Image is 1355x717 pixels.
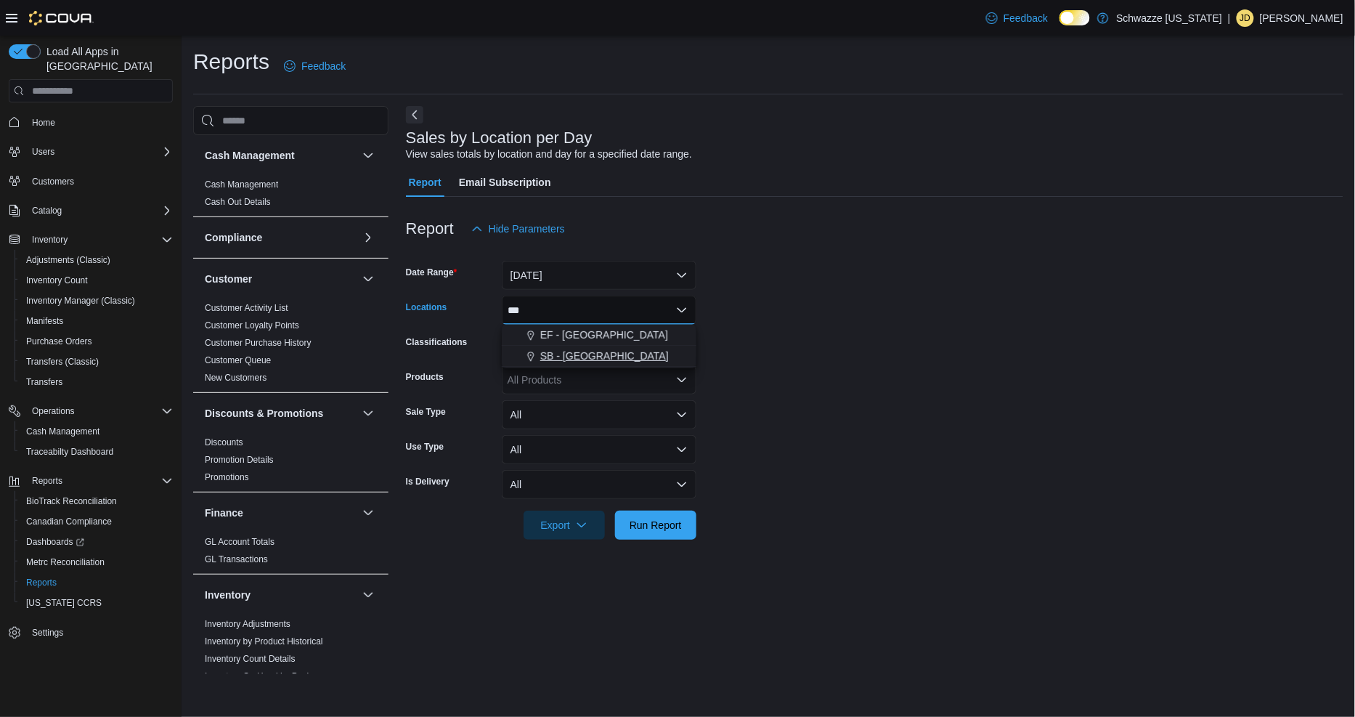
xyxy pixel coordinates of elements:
span: Catalog [26,202,173,219]
button: Manifests [15,311,179,331]
button: Metrc Reconciliation [15,552,179,572]
img: Cova [29,11,94,25]
input: Dark Mode [1059,10,1090,25]
div: Jonathan Dumont [1237,9,1254,27]
span: Customer Loyalty Points [205,320,299,331]
button: Settings [3,622,179,643]
button: Close list of options [676,304,688,316]
span: Inventory Count Details [205,653,296,665]
a: Inventory Count [20,272,94,289]
button: Operations [3,401,179,421]
h3: Finance [205,506,243,520]
span: Promotions [205,471,249,483]
button: Traceabilty Dashboard [15,442,179,462]
span: Canadian Compliance [26,516,112,527]
span: Inventory by Product Historical [205,636,323,647]
span: Manifests [26,315,63,327]
a: Feedback [980,4,1054,33]
button: All [502,470,696,499]
button: BioTrack Reconciliation [15,491,179,511]
button: Customer [359,270,377,288]
button: [US_STATE] CCRS [15,593,179,613]
button: Open list of options [676,374,688,386]
label: Sale Type [406,406,446,418]
h3: Inventory [205,588,251,602]
span: Home [32,117,55,129]
button: Transfers [15,372,179,392]
a: Purchase Orders [20,333,98,350]
span: Transfers (Classic) [20,353,173,370]
button: Run Report [615,511,696,540]
span: Inventory [26,231,173,248]
p: [PERSON_NAME] [1260,9,1343,27]
button: Catalog [3,200,179,221]
span: Canadian Compliance [20,513,173,530]
button: All [502,400,696,429]
a: Inventory Manager (Classic) [20,292,141,309]
span: Traceabilty Dashboard [20,443,173,461]
button: Export [524,511,605,540]
span: Customer Queue [205,355,271,366]
button: Inventory [205,588,357,602]
a: Feedback [278,52,351,81]
span: Washington CCRS [20,594,173,612]
button: Reports [26,472,68,490]
button: Cash Management [359,147,377,164]
a: Customer Queue [205,355,271,365]
span: EF - [GEOGRAPHIC_DATA] [540,328,668,342]
a: Customers [26,173,80,190]
a: Canadian Compliance [20,513,118,530]
button: Customers [3,171,179,192]
span: Manifests [20,312,173,330]
label: Use Type [406,441,444,453]
span: Home [26,113,173,131]
span: Inventory Manager (Classic) [26,295,135,307]
h3: Report [406,220,454,238]
span: BioTrack Reconciliation [20,493,173,510]
div: Finance [193,533,388,574]
span: Cash Out Details [205,196,271,208]
button: Adjustments (Classic) [15,250,179,270]
span: Transfers [26,376,62,388]
span: Hide Parameters [489,222,565,236]
a: BioTrack Reconciliation [20,493,123,510]
a: Promotion Details [205,455,274,465]
button: Hide Parameters [465,214,571,243]
h3: Discounts & Promotions [205,406,323,421]
span: Customer Activity List [205,302,288,314]
button: Purchase Orders [15,331,179,352]
button: Inventory [359,586,377,604]
a: [US_STATE] CCRS [20,594,107,612]
button: Users [3,142,179,162]
span: Purchase Orders [20,333,173,350]
span: BioTrack Reconciliation [26,495,117,507]
span: Inventory [32,234,68,246]
a: Customer Purchase History [205,338,312,348]
span: Customer Purchase History [205,337,312,349]
h1: Reports [193,47,269,76]
a: Discounts [205,437,243,447]
span: Discounts [205,437,243,448]
span: Dashboards [20,533,173,551]
label: Locations [406,301,447,313]
span: JD [1240,9,1251,27]
span: Traceabilty Dashboard [26,446,113,458]
a: Traceabilty Dashboard [20,443,119,461]
span: Load All Apps in [GEOGRAPHIC_DATA] [41,44,173,73]
span: Dashboards [26,536,84,548]
span: Customers [26,172,173,190]
span: Dark Mode [1059,25,1060,26]
a: Customer Loyalty Points [205,320,299,331]
span: Operations [26,402,173,420]
button: Cash Management [205,148,357,163]
a: Transfers (Classic) [20,353,105,370]
a: Inventory On Hand by Package [205,671,326,681]
span: Settings [32,627,63,639]
span: Users [32,146,54,158]
label: Is Delivery [406,476,449,487]
a: Reports [20,574,62,591]
a: Cash Management [205,179,278,190]
nav: Complex example [9,105,173,681]
span: Metrc Reconciliation [26,556,105,568]
span: SB - [GEOGRAPHIC_DATA] [540,349,669,363]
